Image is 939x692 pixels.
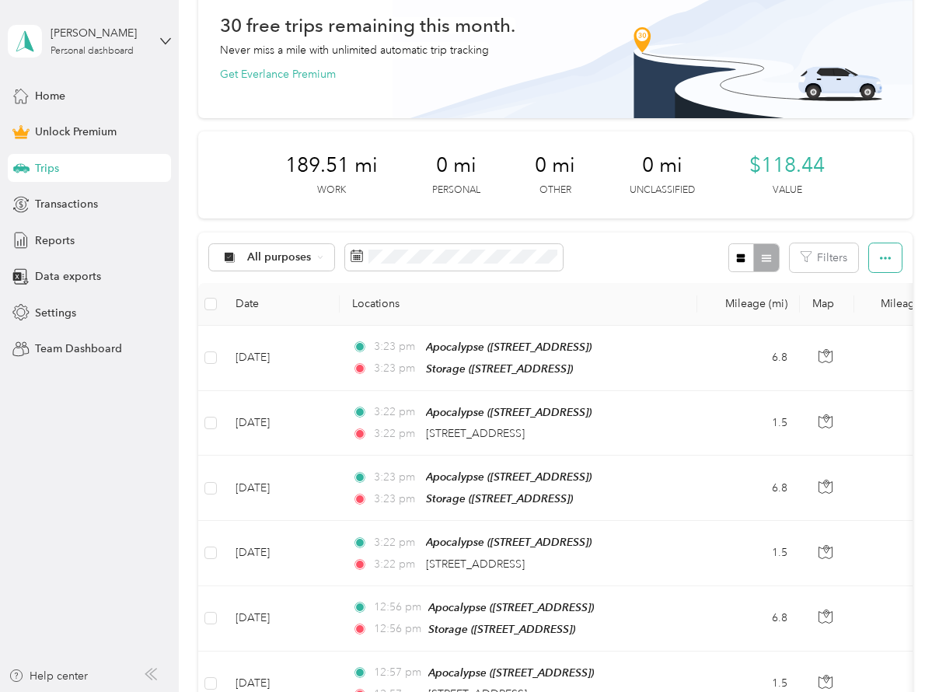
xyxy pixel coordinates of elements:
span: 3:23 pm [374,469,418,486]
p: Other [539,183,571,197]
span: 3:22 pm [374,556,418,573]
p: Value [773,183,802,197]
span: 12:56 pm [374,599,421,616]
button: Help center [9,668,88,684]
span: 3:23 pm [374,491,418,508]
span: 0 mi [436,153,476,178]
span: 3:23 pm [374,338,418,355]
span: $118.44 [749,153,825,178]
span: Data exports [35,268,101,285]
span: Unlock Premium [35,124,117,140]
span: 0 mi [535,153,575,178]
th: Mileage (mi) [697,283,800,326]
td: 6.8 [697,456,800,521]
span: Apocalypse ([STREET_ADDRESS]) [428,666,594,679]
td: 6.8 [697,586,800,652]
span: Apocalypse ([STREET_ADDRESS]) [426,536,592,548]
iframe: Everlance-gr Chat Button Frame [852,605,939,692]
span: Apocalypse ([STREET_ADDRESS]) [426,406,592,418]
td: 6.8 [697,326,800,391]
span: 3:22 pm [374,534,418,551]
th: Date [223,283,340,326]
h1: 30 free trips remaining this month. [220,17,515,33]
span: Team Dashboard [35,341,122,357]
td: 1.5 [697,391,800,456]
p: Never miss a mile with unlimited automatic trip tracking [220,42,489,58]
td: 1.5 [697,521,800,585]
span: 0 mi [642,153,682,178]
td: [DATE] [223,391,340,456]
th: Locations [340,283,697,326]
p: Personal [432,183,480,197]
span: Storage ([STREET_ADDRESS]) [426,362,573,375]
div: Personal dashboard [51,47,134,56]
button: Get Everlance Premium [220,66,336,82]
button: Filters [790,243,858,272]
span: 12:56 pm [374,620,421,638]
span: Storage ([STREET_ADDRESS]) [426,492,573,505]
span: Apocalypse ([STREET_ADDRESS]) [428,601,594,613]
td: [DATE] [223,521,340,585]
td: [DATE] [223,326,340,391]
span: [STREET_ADDRESS] [426,427,525,440]
span: All purposes [247,252,312,263]
p: Unclassified [630,183,695,197]
th: Map [800,283,854,326]
span: Settings [35,305,76,321]
span: Transactions [35,196,98,212]
span: 189.51 mi [285,153,378,178]
div: [PERSON_NAME] [51,25,148,41]
span: 3:23 pm [374,360,418,377]
span: Trips [35,160,59,176]
td: [DATE] [223,586,340,652]
span: Apocalypse ([STREET_ADDRESS]) [426,470,592,483]
span: 12:57 pm [374,664,421,681]
p: Work [317,183,346,197]
span: Apocalypse ([STREET_ADDRESS]) [426,341,592,353]
span: 3:22 pm [374,404,418,421]
span: Home [35,88,65,104]
span: [STREET_ADDRESS] [426,557,525,571]
span: Storage ([STREET_ADDRESS]) [428,623,575,635]
span: Reports [35,232,75,249]
td: [DATE] [223,456,340,521]
span: 3:22 pm [374,425,418,442]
